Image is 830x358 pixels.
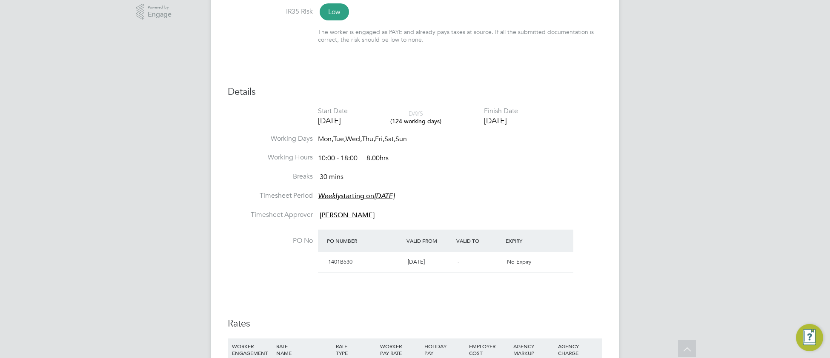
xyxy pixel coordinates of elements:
span: Powered by [148,4,172,11]
div: Valid From [404,233,454,248]
label: Working Hours [228,153,313,162]
span: 8.00hrs [362,154,389,162]
span: Fri, [375,135,384,143]
div: Valid To [454,233,504,248]
h3: Details [228,86,602,98]
span: Sun [395,135,407,143]
span: Wed, [346,135,362,143]
span: Tue, [333,135,346,143]
div: Finish Date [484,107,518,116]
span: 30 mins [320,173,343,181]
div: [DATE] [318,116,348,125]
label: Timesheet Approver [228,210,313,219]
span: Sat, [384,135,395,143]
div: DAYS [386,110,446,125]
label: PO No [228,236,313,245]
label: IR35 Risk [228,7,313,16]
div: [DATE] [484,116,518,125]
label: Breaks [228,172,313,181]
span: Mon, [318,135,333,143]
span: Engage [148,11,172,18]
a: Powered byEngage [136,4,172,20]
div: Start Date [318,107,348,116]
span: Low [320,3,349,20]
em: Weekly [318,192,341,200]
span: - [458,258,459,265]
span: (124 working days) [390,117,441,125]
div: PO Number [325,233,404,248]
span: No Expiry [507,258,531,265]
div: The worker is engaged as PAYE and already pays taxes at source. If all the submitted documentatio... [318,28,602,43]
span: [DATE] [408,258,425,265]
h3: Rates [228,318,602,330]
span: starting on [318,192,395,200]
label: Working Days [228,134,313,143]
button: Engage Resource Center [796,324,823,351]
div: 10:00 - 18:00 [318,154,389,163]
em: [DATE] [374,192,395,200]
span: Thu, [362,135,375,143]
span: [PERSON_NAME] [320,211,375,219]
label: Timesheet Period [228,191,313,200]
div: Expiry [504,233,553,248]
span: 1401B530 [328,258,352,265]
